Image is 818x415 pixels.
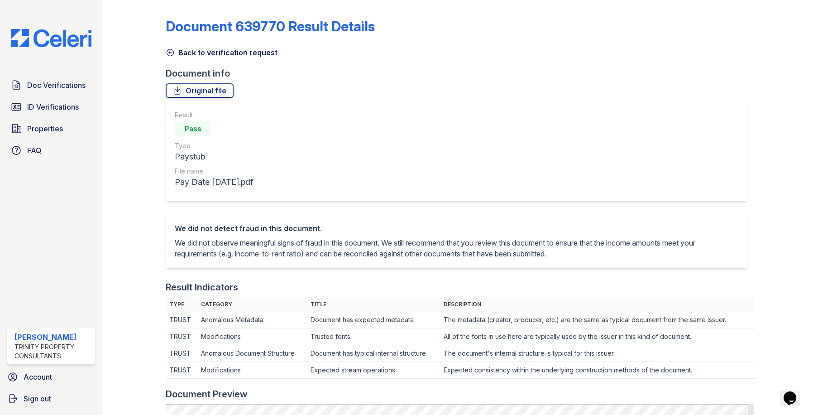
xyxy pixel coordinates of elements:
div: Result Indicators [166,281,238,294]
td: The document's internal structure is typical for this issuer. [440,345,755,362]
th: Description [440,297,755,312]
img: CE_Logo_Blue-a8612792a0a2168367f1c8372b55b34899dd931a85d93a1a3d3e32e68fde9ad4.png [4,29,99,47]
iframe: chat widget [780,379,809,406]
a: Sign out [4,390,99,408]
th: Type [166,297,197,312]
a: Document 639770 Result Details [166,18,375,34]
div: [PERSON_NAME] [14,332,91,343]
td: Expected consistency within the underlying construction methods of the document. [440,362,755,379]
td: Expected stream operations [307,362,440,379]
div: Result [175,111,253,120]
td: Modifications [197,362,307,379]
a: Back to verification request [166,47,277,58]
a: Properties [7,120,95,138]
td: Document has typical internal structure [307,345,440,362]
p: We did not observe meaningful signs of fraud in this document. We still recommend that you review... [175,237,738,259]
a: FAQ [7,141,95,159]
div: Paystub [175,150,253,163]
span: Account [24,372,52,382]
a: ID Verifications [7,98,95,116]
div: Pay Date [DATE].pdf [175,176,253,188]
div: Type [175,141,253,150]
div: Document info [166,67,754,80]
td: Modifications [197,328,307,345]
div: We did not detect fraud in this document. [175,223,738,234]
td: Trusted fonts [307,328,440,345]
th: Title [307,297,440,312]
td: Anomalous Metadata [197,312,307,328]
td: TRUST [166,345,197,362]
a: Account [4,368,99,386]
td: TRUST [166,362,197,379]
span: Properties [27,123,63,134]
div: Trinity Property Consultants [14,343,91,361]
span: Doc Verifications [27,80,86,91]
div: File name [175,167,253,176]
a: Original file [166,83,234,98]
span: ID Verifications [27,101,79,112]
div: Document Preview [166,388,248,401]
span: FAQ [27,145,42,156]
td: TRUST [166,328,197,345]
td: Anomalous Document Structure [197,345,307,362]
td: All of the fonts in use here are typically used by the issuer in this kind of document. [440,328,755,345]
div: Pass [175,121,211,136]
td: The metadata (creator, producer, etc.) are the same as typical document from the same issuer. [440,312,755,328]
td: Document has expected metadata [307,312,440,328]
th: Category [197,297,307,312]
span: Sign out [24,393,51,404]
a: Doc Verifications [7,76,95,94]
td: TRUST [166,312,197,328]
